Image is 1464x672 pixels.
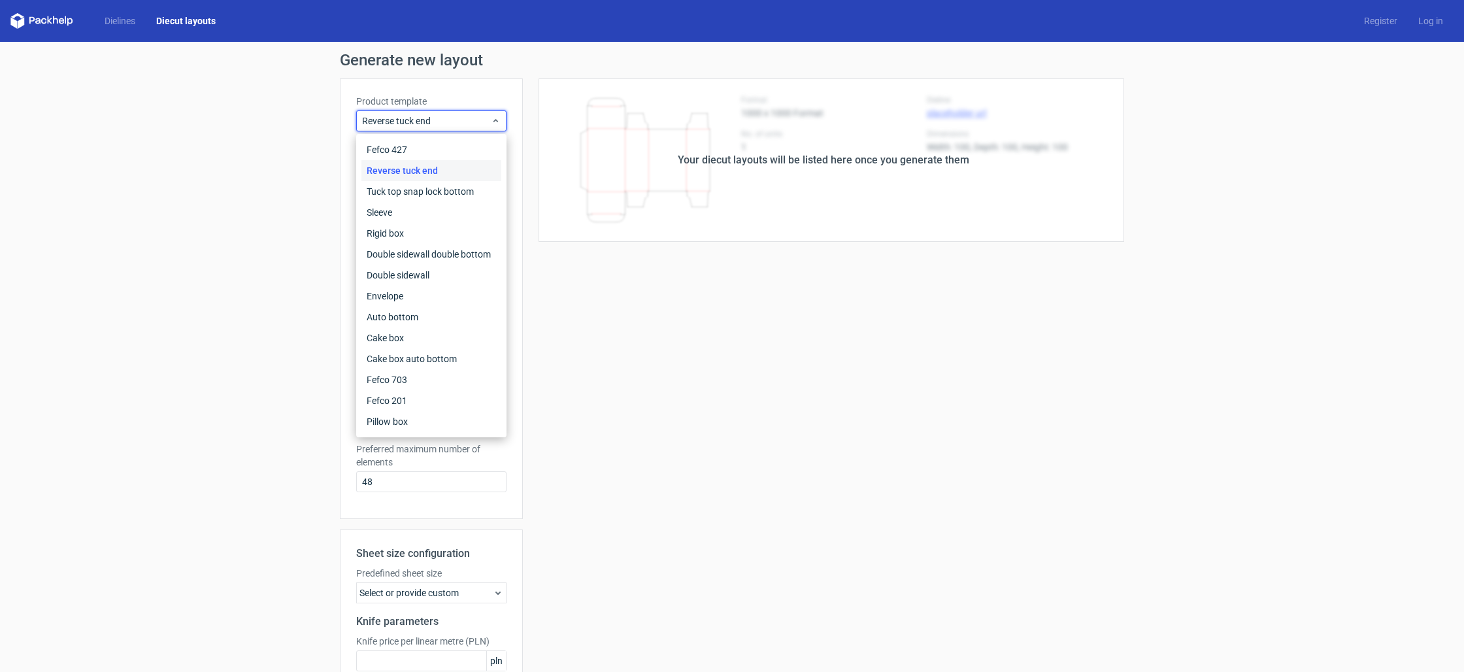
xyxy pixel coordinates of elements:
[146,14,226,27] a: Diecut layouts
[356,635,507,648] label: Knife price per linear metre (PLN)
[1408,14,1454,27] a: Log in
[361,181,501,202] div: Tuck top snap lock bottom
[361,411,501,432] div: Pillow box
[340,52,1124,68] h1: Generate new layout
[361,390,501,411] div: Fefco 201
[361,328,501,348] div: Cake box
[361,265,501,286] div: Double sidewall
[356,443,507,469] label: Preferred maximum number of elements
[361,223,501,244] div: Rigid box
[1354,14,1408,27] a: Register
[361,202,501,223] div: Sleeve
[356,582,507,603] div: Select or provide custom
[361,369,501,390] div: Fefco 703
[486,651,506,671] span: pln
[362,114,491,127] span: Reverse tuck end
[361,160,501,181] div: Reverse tuck end
[361,139,501,160] div: Fefco 427
[361,244,501,265] div: Double sidewall double bottom
[356,95,507,108] label: Product template
[94,14,146,27] a: Dielines
[361,348,501,369] div: Cake box auto bottom
[361,286,501,307] div: Envelope
[356,567,507,580] label: Predefined sheet size
[356,546,507,562] h2: Sheet size configuration
[361,307,501,328] div: Auto bottom
[678,152,969,168] div: Your diecut layouts will be listed here once you generate them
[356,614,507,630] h2: Knife parameters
